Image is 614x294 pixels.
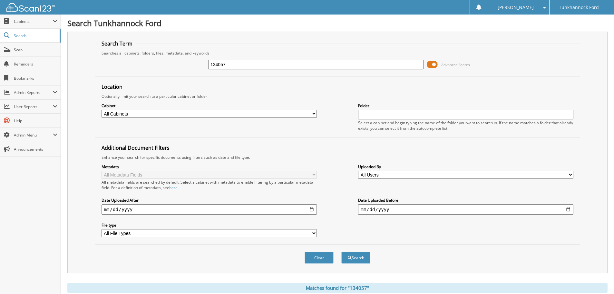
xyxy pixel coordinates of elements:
[98,50,577,56] div: Searches all cabinets, folders, files, metadata, and keywords
[358,198,573,203] label: Date Uploaded Before
[14,147,57,152] span: Announcements
[441,62,470,67] span: Advanced Search
[14,118,57,124] span: Help
[98,40,136,47] legend: Search Term
[102,164,317,169] label: Metadata
[102,204,317,215] input: start
[98,144,173,151] legend: Additional Document Filters
[98,155,577,160] div: Enhance your search for specific documents using filters such as date and file type.
[102,179,317,190] div: All metadata fields are searched by default. Select a cabinet with metadata to enable filtering b...
[169,185,178,190] a: here
[98,94,577,99] div: Optionally limit your search to a particular cabinet or folder
[98,83,126,90] legend: Location
[14,132,53,138] span: Admin Menu
[14,47,57,53] span: Scan
[102,198,317,203] label: Date Uploaded After
[14,104,53,109] span: User Reports
[14,61,57,67] span: Reminders
[14,19,53,24] span: Cabinets
[14,90,53,95] span: Admin Reports
[305,252,334,264] button: Clear
[14,76,57,81] span: Bookmarks
[358,204,573,215] input: end
[358,103,573,108] label: Folder
[14,33,56,38] span: Search
[498,5,534,9] span: [PERSON_NAME]
[6,3,55,12] img: scan123-logo-white.svg
[67,283,608,293] div: Matches found for "134057"
[67,18,608,28] h1: Search Tunkhannock Ford
[102,103,317,108] label: Cabinet
[102,222,317,228] label: File type
[341,252,370,264] button: Search
[559,5,599,9] span: Tunkhannock Ford
[358,164,573,169] label: Uploaded By
[358,120,573,131] div: Select a cabinet and begin typing the name of the folder you want to search in. If the name match...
